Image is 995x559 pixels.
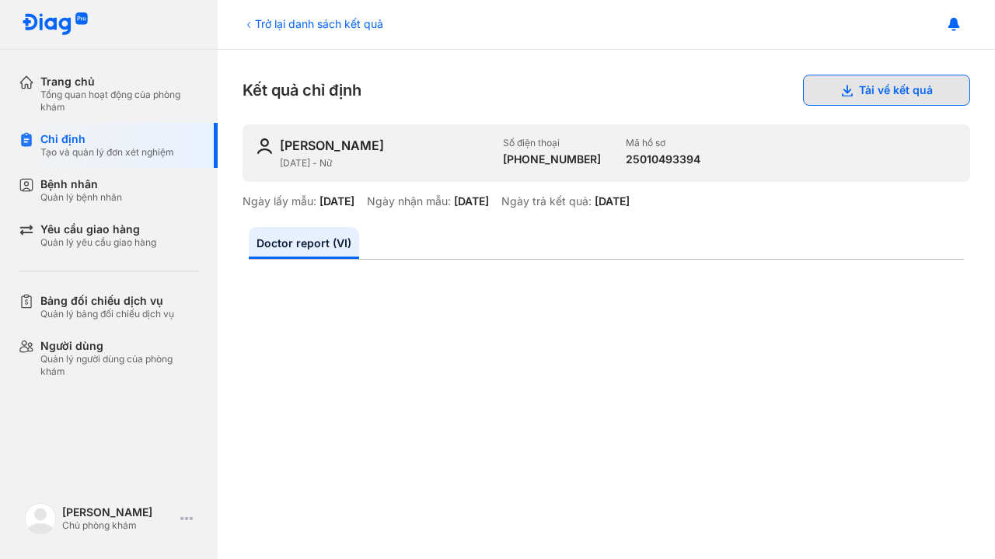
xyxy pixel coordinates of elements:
div: Kết quả chỉ định [243,75,970,106]
div: Ngày nhận mẫu: [367,194,451,208]
div: Trở lại danh sách kết quả [243,16,383,32]
div: Trang chủ [40,75,199,89]
div: [DATE] [454,194,489,208]
a: Doctor report (VI) [249,227,359,259]
div: Chủ phòng khám [62,519,174,532]
div: Quản lý bảng đối chiếu dịch vụ [40,308,174,320]
div: Quản lý người dùng của phòng khám [40,353,199,378]
div: Chỉ định [40,132,174,146]
div: Số điện thoại [503,137,601,149]
div: [PERSON_NAME] [280,137,384,154]
div: [PERSON_NAME] [62,505,174,519]
div: [DATE] [595,194,630,208]
div: Quản lý yêu cầu giao hàng [40,236,156,249]
div: Ngày trả kết quả: [501,194,592,208]
div: [DATE] - Nữ [280,157,491,169]
div: Quản lý bệnh nhân [40,191,122,204]
div: [PHONE_NUMBER] [503,152,601,166]
button: Tải về kết quả [803,75,970,106]
div: Tạo và quản lý đơn xét nghiệm [40,146,174,159]
div: Người dùng [40,339,199,353]
div: Yêu cầu giao hàng [40,222,156,236]
div: Bệnh nhân [40,177,122,191]
div: Ngày lấy mẫu: [243,194,316,208]
div: Bảng đối chiếu dịch vụ [40,294,174,308]
div: [DATE] [319,194,354,208]
img: user-icon [255,137,274,155]
div: Mã hồ sơ [626,137,700,149]
div: 25010493394 [626,152,700,166]
div: Tổng quan hoạt động của phòng khám [40,89,199,114]
img: logo [22,12,89,37]
img: logo [25,503,56,534]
